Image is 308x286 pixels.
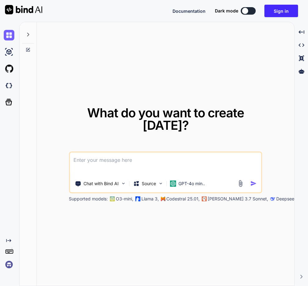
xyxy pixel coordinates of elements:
img: Pick Tools [121,181,126,186]
img: Pick Models [158,181,163,186]
button: Sign in [264,5,298,17]
p: Llama 3, [141,196,159,202]
span: What do you want to create [DATE]? [87,105,244,133]
button: Documentation [173,8,206,14]
img: icon [250,180,257,187]
img: Bind AI [5,5,42,14]
img: githubLight [4,63,14,74]
p: O3-mini, [116,196,133,202]
p: [PERSON_NAME] 3.7 Sonnet, [208,196,268,202]
img: claude [201,196,206,201]
img: darkCloudIdeIcon [4,80,14,91]
img: GPT-4 [110,196,115,201]
p: Source [142,181,156,187]
img: claude [270,196,275,201]
img: ai-studio [4,47,14,57]
p: Chat with Bind AI [83,181,119,187]
span: Dark mode [215,8,238,14]
p: Codestral 25.01, [166,196,200,202]
img: GPT-4o mini [170,181,176,187]
img: attachment [237,180,244,187]
p: Deepseek R1 [276,196,303,202]
img: Mistral-AI [161,197,165,201]
img: Llama2 [135,196,140,201]
img: signin [4,259,14,270]
p: GPT-4o min.. [178,181,205,187]
img: chat [4,30,14,40]
p: Supported models: [69,196,108,202]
